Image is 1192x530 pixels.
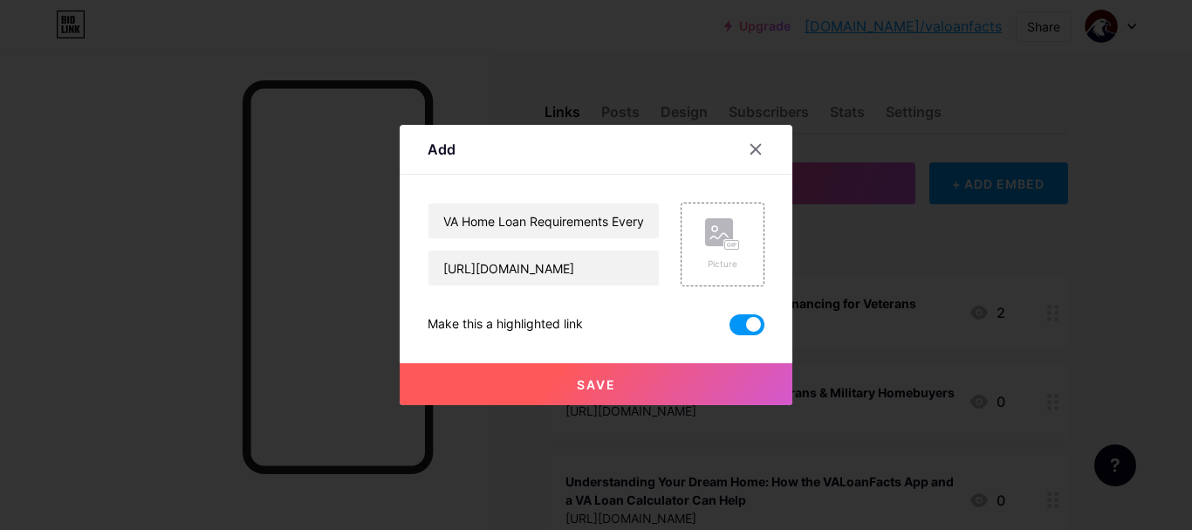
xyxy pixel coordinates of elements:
[428,314,583,335] div: Make this a highlighted link
[428,203,659,238] input: Title
[428,139,456,160] div: Add
[577,377,616,392] span: Save
[705,258,740,271] div: Picture
[400,363,792,405] button: Save
[428,251,659,286] input: URL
